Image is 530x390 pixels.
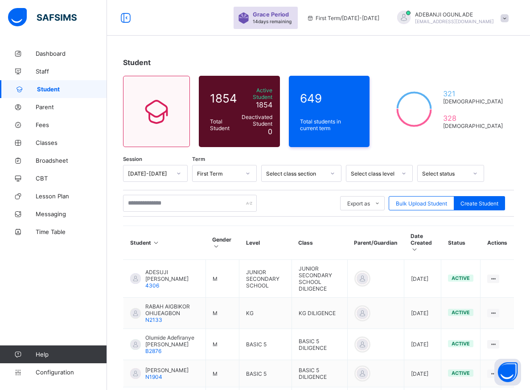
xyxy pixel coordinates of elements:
span: Active Student [242,87,272,100]
span: Export as [347,200,370,207]
span: Time Table [36,228,107,235]
span: active [452,275,470,281]
span: session/term information [307,15,379,21]
div: Total Student [208,116,239,134]
th: Level [239,226,292,260]
td: M [205,329,239,360]
td: [DATE] [404,360,441,387]
td: M [205,298,239,329]
span: Messaging [36,210,107,218]
span: Create Student [460,200,498,207]
span: Term [192,156,205,162]
div: Select status [422,170,468,177]
span: Fees [36,121,107,128]
th: Date Created [404,226,441,260]
th: Gender [205,226,239,260]
span: [PERSON_NAME] [145,367,189,374]
span: Student [37,86,107,93]
td: BASIC 5 DILIGENCE [292,329,347,360]
span: Classes [36,139,107,146]
th: Student [123,226,206,260]
span: Deactivated Student [242,114,272,127]
div: ADEBANJIOGUNLADE [388,11,513,25]
td: KG DILIGENCE [292,298,347,329]
th: Parent/Guardian [347,226,404,260]
span: 14 days remaining [253,19,292,24]
span: B2876 [145,348,161,354]
td: BASIC 5 [239,360,292,387]
span: Parent [36,103,107,111]
span: 1854 [256,100,272,109]
span: 321 [443,89,503,98]
i: Sort in Ascending Order [152,239,160,246]
i: Sort in Ascending Order [212,243,220,250]
div: Select class section [266,170,325,177]
span: active [452,370,470,376]
div: Select class level [351,170,396,177]
td: M [205,260,239,298]
span: N2133 [145,316,162,323]
span: CBT [36,175,107,182]
span: Help [36,351,107,358]
span: Student [123,58,151,67]
span: Olumide Adefiranye [PERSON_NAME] [145,334,199,348]
span: RABAH AIGBIKOR OHIJEAGBON [145,303,199,316]
span: 649 [300,91,359,105]
td: [DATE] [404,329,441,360]
span: Broadsheet [36,157,107,164]
span: 328 [443,114,503,123]
span: Bulk Upload Student [396,200,447,207]
span: Staff [36,68,107,75]
span: Dashboard [36,50,107,57]
span: Session [123,156,142,162]
img: safsims [8,8,77,27]
span: active [452,309,470,316]
span: [EMAIL_ADDRESS][DOMAIN_NAME] [415,19,494,24]
td: KG [239,298,292,329]
button: Open asap [494,359,521,386]
span: N1904 [145,374,162,380]
span: 0 [268,127,272,136]
td: JUNIOR SECONDARY SCHOOL DILIGENCE [292,260,347,298]
div: [DATE]-[DATE] [128,170,171,177]
i: Sort in Ascending Order [411,246,418,253]
td: JUNIOR SECONDARY SCHOOL [239,260,292,298]
td: BASIC 5 [239,329,292,360]
span: [DEMOGRAPHIC_DATA] [443,98,503,105]
img: sticker-purple.71386a28dfed39d6af7621340158ba97.svg [238,12,249,24]
span: Total students in current term [300,118,359,131]
span: [DEMOGRAPHIC_DATA] [443,123,503,129]
th: Actions [481,226,514,260]
span: Lesson Plan [36,193,107,200]
span: ADEBANJI OGUNLADE [415,11,494,18]
span: active [452,341,470,347]
span: Grace Period [253,11,289,18]
td: BASIC 5 DILIGENCE [292,360,347,387]
span: ADESUJI [PERSON_NAME] [145,269,199,282]
td: [DATE] [404,298,441,329]
th: Status [441,226,481,260]
th: Class [292,226,347,260]
td: [DATE] [404,260,441,298]
span: 4306 [145,282,159,289]
td: M [205,360,239,387]
div: First Term [197,170,240,177]
span: Configuration [36,369,107,376]
span: 1854 [210,91,237,105]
